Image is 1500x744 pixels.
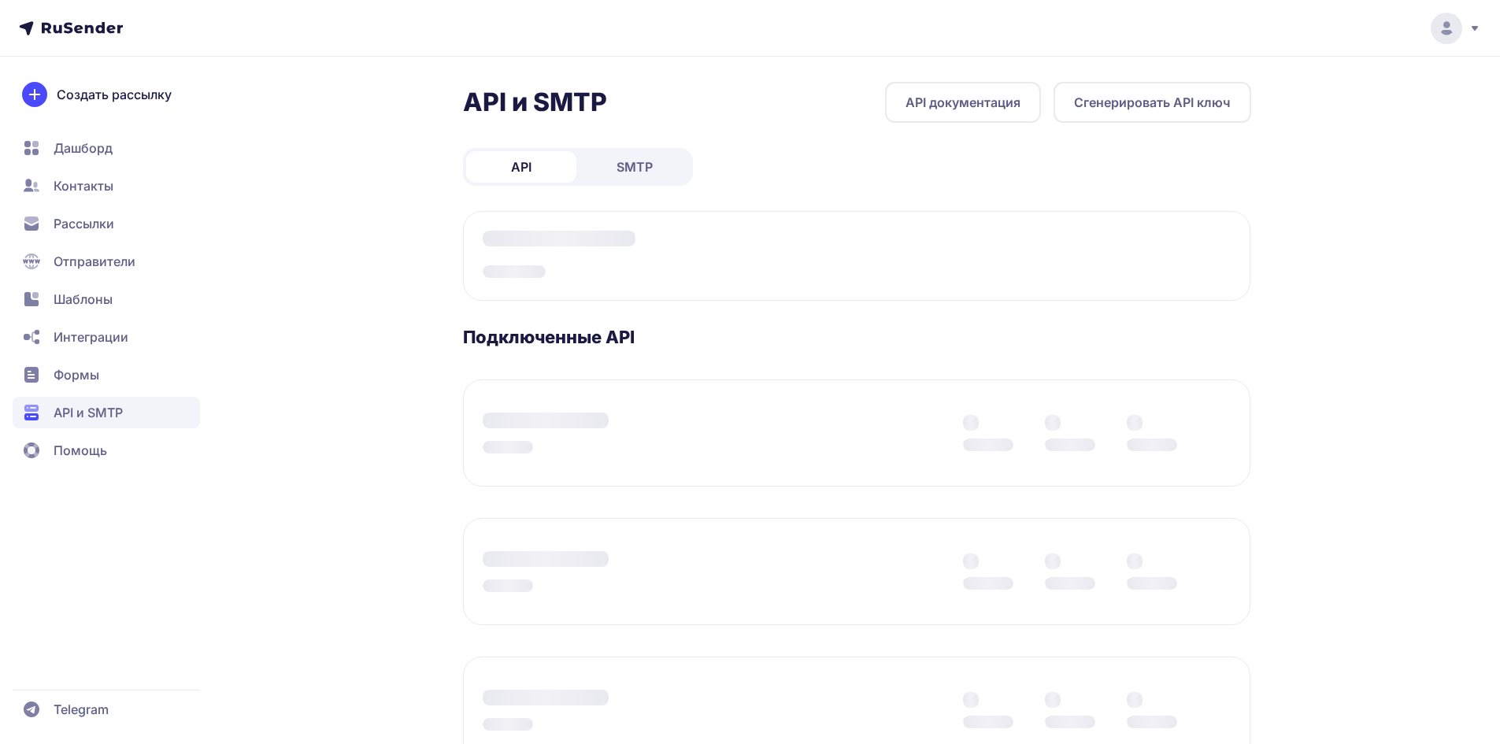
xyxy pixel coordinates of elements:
span: Интеграции [54,328,128,346]
span: Создать рассылку [57,85,172,104]
span: Telegram [54,700,109,719]
span: Шаблоны [54,290,113,309]
h3: Подключенные API [463,326,1251,348]
span: SMTP [617,157,653,176]
a: API документация [885,82,1041,123]
span: API и SMTP [54,403,123,422]
span: Помощь [54,441,107,460]
span: Отправители [54,252,135,271]
span: Формы [54,365,99,384]
button: Сгенерировать API ключ [1054,82,1251,123]
span: Рассылки [54,214,114,233]
a: Telegram [13,694,200,725]
a: API [466,151,576,183]
h2: API и SMTP [463,87,607,118]
span: Контакты [54,176,113,195]
span: API [511,157,531,176]
span: Дашборд [54,139,113,157]
a: SMTP [580,151,690,183]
